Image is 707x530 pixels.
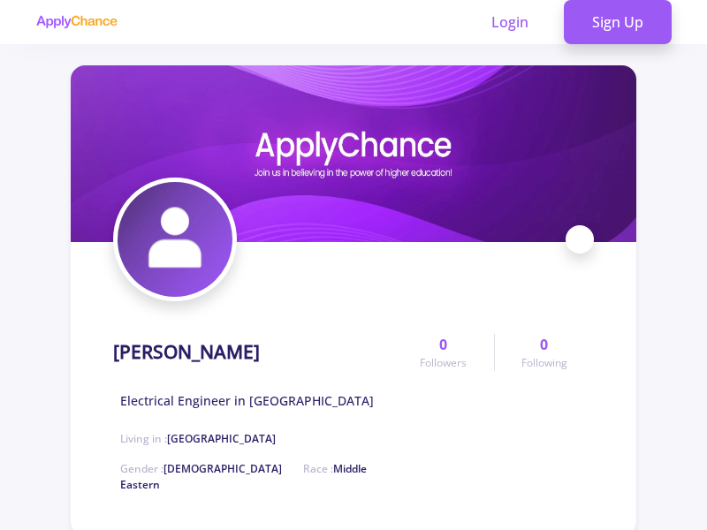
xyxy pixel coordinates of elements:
img: applychance logo text only [35,15,118,29]
span: 0 [540,334,548,355]
span: Middle Eastern [120,461,367,492]
a: 0Followers [393,334,493,371]
span: Race : [120,461,367,492]
span: Following [521,355,567,371]
a: 0Following [494,334,594,371]
span: [DEMOGRAPHIC_DATA] [163,461,282,476]
span: Electrical Engineer in [GEOGRAPHIC_DATA] [120,391,374,410]
span: [GEOGRAPHIC_DATA] [167,431,276,446]
img: Mojtabaa Moradyavatar [118,182,232,297]
span: Gender : [120,461,282,476]
h1: [PERSON_NAME] [113,341,260,363]
span: 0 [439,334,447,355]
img: Mojtabaa Moradycover image [71,65,636,242]
span: Living in : [120,431,276,446]
span: Followers [420,355,467,371]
